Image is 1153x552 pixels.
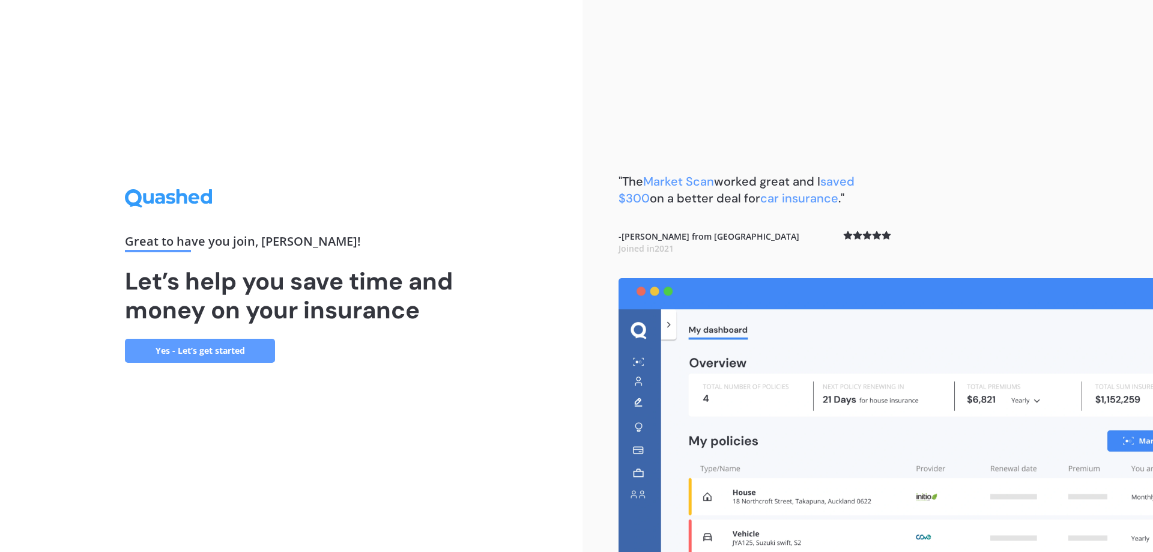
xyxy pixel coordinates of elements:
span: Market Scan [643,174,714,189]
a: Yes - Let’s get started [125,339,275,363]
div: Great to have you join , [PERSON_NAME] ! [125,235,458,252]
b: "The worked great and I on a better deal for ." [619,174,855,206]
h1: Let’s help you save time and money on your insurance [125,267,458,324]
b: - [PERSON_NAME] from [GEOGRAPHIC_DATA] [619,231,799,254]
span: Joined in 2021 [619,243,674,254]
img: dashboard.webp [619,278,1153,552]
span: saved $300 [619,174,855,206]
span: car insurance [760,190,838,206]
